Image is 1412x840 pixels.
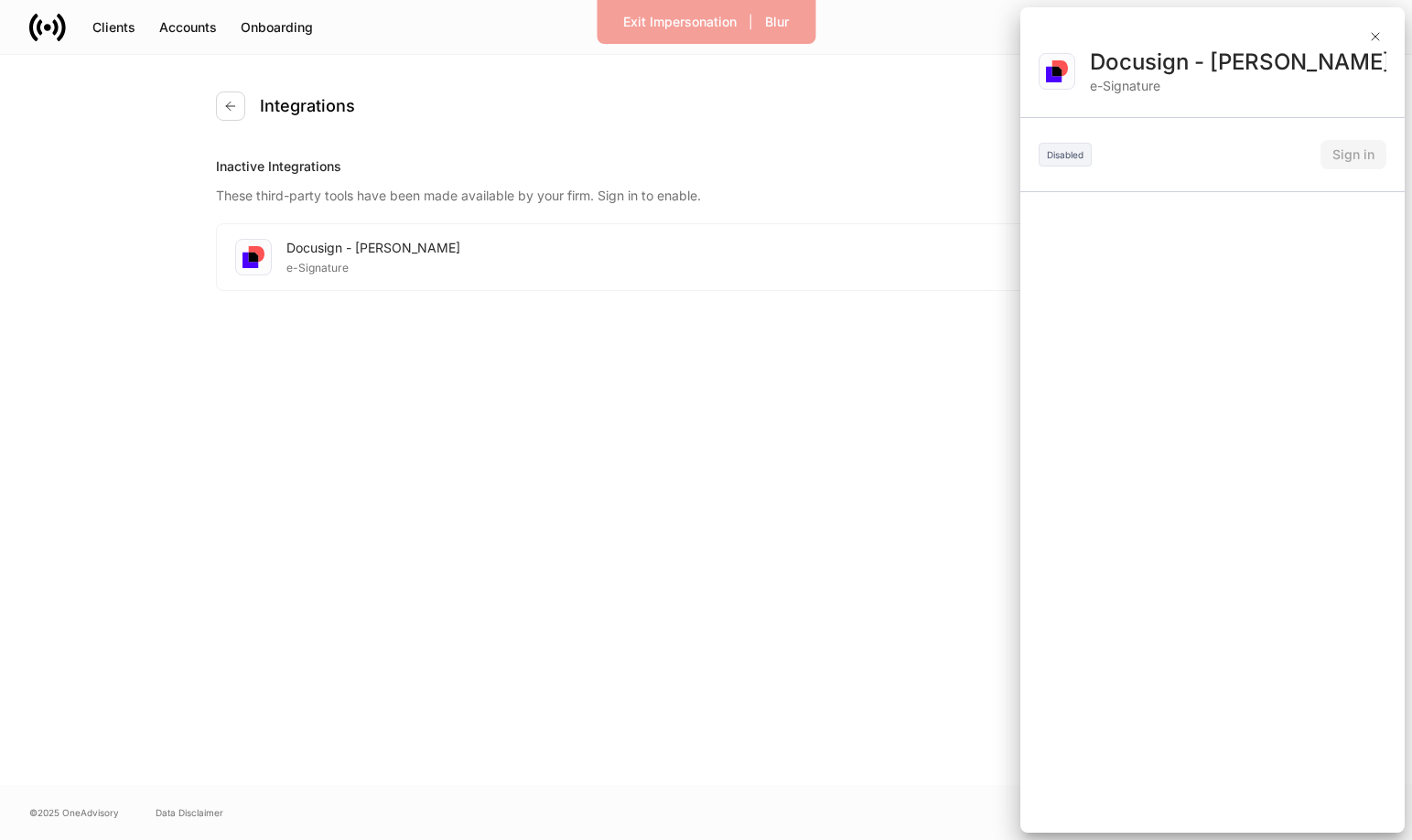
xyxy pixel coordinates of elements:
div: Sign in [1332,145,1374,164]
div: Docusign - [PERSON_NAME] [1090,48,1386,77]
button: Sign in [1320,140,1386,169]
div: Disabled [1039,143,1092,167]
div: e-Signature [1090,77,1386,95]
div: Exit Impersonation [623,13,737,31]
div: Blur [765,13,789,31]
